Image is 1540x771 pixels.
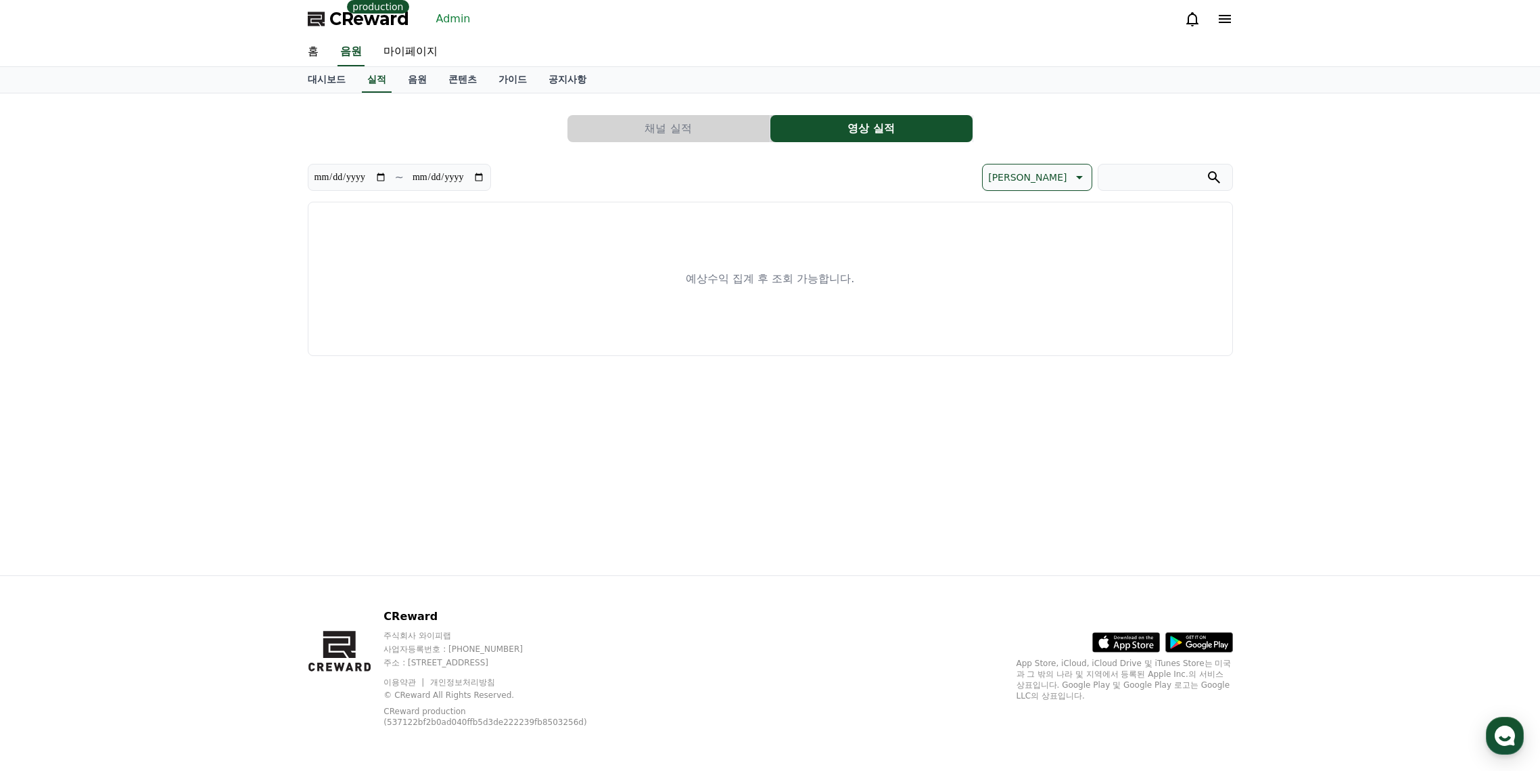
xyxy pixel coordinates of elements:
a: 마이페이지 [373,38,448,66]
a: Admin [431,8,476,30]
p: ~ [395,169,404,185]
p: 주소 : [STREET_ADDRESS] [383,657,621,668]
p: App Store, iCloud, iCloud Drive 및 iTunes Store는 미국과 그 밖의 나라 및 지역에서 등록된 Apple Inc.의 서비스 상표입니다. Goo... [1017,658,1233,701]
a: 채널 실적 [567,115,770,142]
a: 가이드 [488,67,538,93]
a: 음원 [397,67,438,93]
p: 예상수익 집계 후 조회 가능합니다. [686,271,854,287]
p: CReward [383,609,621,625]
p: CReward production (537122bf2b0ad040ffb5d3de222239fb8503256d) [383,706,600,728]
a: 이용약관 [383,678,426,687]
button: [PERSON_NAME] [982,164,1092,191]
a: 공지사항 [538,67,597,93]
p: [PERSON_NAME] [988,168,1067,187]
a: 홈 [297,38,329,66]
p: 주식회사 와이피랩 [383,630,621,641]
span: CReward [329,8,409,30]
p: 사업자등록번호 : [PHONE_NUMBER] [383,644,621,655]
button: 영상 실적 [770,115,973,142]
a: 콘텐츠 [438,67,488,93]
a: 대시보드 [297,67,356,93]
a: CReward [308,8,409,30]
a: 실적 [362,67,392,93]
button: 채널 실적 [567,115,770,142]
p: © CReward All Rights Reserved. [383,690,621,701]
a: 개인정보처리방침 [430,678,495,687]
a: 음원 [337,38,365,66]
